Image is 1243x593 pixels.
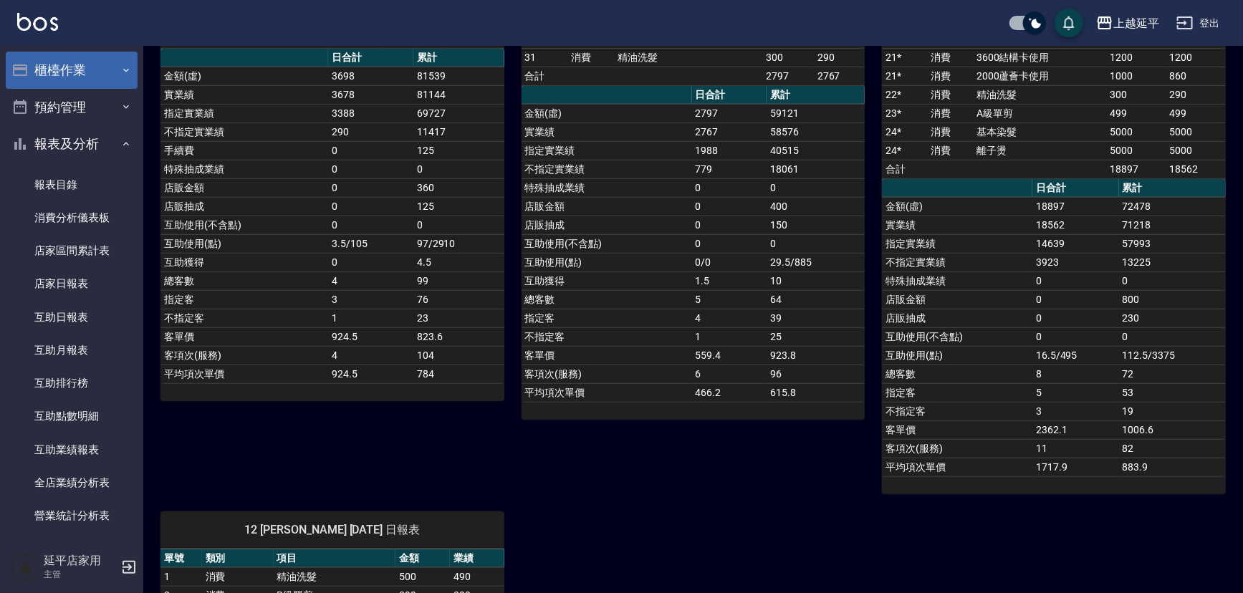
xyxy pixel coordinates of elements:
td: 76 [413,290,504,309]
td: 112.5/3375 [1119,346,1226,365]
td: 1000 [1107,67,1166,85]
table: a dense table [882,179,1226,477]
td: 18897 [1107,160,1166,178]
td: 5000 [1107,122,1166,141]
td: 互助使用(不含點) [882,327,1032,346]
td: 3.5/105 [328,234,413,253]
td: 97/2910 [413,234,504,253]
td: 消費 [928,104,973,122]
td: 3923 [1032,253,1119,271]
td: 不指定實業績 [522,160,692,178]
td: 500 [395,567,450,586]
td: 0 [328,253,413,271]
td: 290 [814,48,865,67]
td: 互助使用(不含點) [522,234,692,253]
td: 1.5 [692,271,767,290]
td: 平均項次單價 [522,383,692,402]
td: 58576 [767,122,865,141]
td: 2797 [763,67,814,85]
table: a dense table [522,86,865,402]
td: 559.4 [692,346,767,365]
th: 累計 [413,49,504,67]
td: 0 [692,178,767,197]
a: 店家區間累計表 [6,234,138,267]
td: 466.2 [692,383,767,402]
td: 125 [413,197,504,216]
td: 指定客 [882,383,1032,402]
td: 4.5 [413,253,504,271]
td: 2797 [692,104,767,122]
td: 指定實業績 [160,104,328,122]
td: 150 [767,216,865,234]
td: 19 [1119,402,1226,420]
td: 823.6 [413,327,504,346]
td: 14639 [1032,234,1119,253]
td: 39 [767,309,865,327]
td: 特殊抽成業績 [160,160,328,178]
td: 3678 [328,85,413,104]
td: 客項次(服務) [160,346,328,365]
td: 40515 [767,141,865,160]
td: 實業績 [160,85,328,104]
td: 81539 [413,67,504,85]
td: 金額(虛) [882,197,1032,216]
td: 5000 [1166,122,1226,141]
td: 3600結構卡使用 [973,48,1107,67]
td: 5000 [1107,141,1166,160]
th: 日合計 [692,86,767,105]
td: 0 [1032,309,1119,327]
td: 125 [413,141,504,160]
td: A級單剪 [973,104,1107,122]
div: 上越延平 [1113,14,1159,32]
td: 4 [328,271,413,290]
td: 互助使用(點) [522,253,692,271]
td: 特殊抽成業績 [522,178,692,197]
td: 指定實業績 [522,141,692,160]
td: 消費 [928,141,973,160]
td: 25 [767,327,865,346]
h5: 延平店家用 [44,554,117,568]
td: 1200 [1107,48,1166,67]
td: 230 [1119,309,1226,327]
p: 主管 [44,568,117,581]
td: 0/0 [692,253,767,271]
td: 指定客 [160,290,328,309]
th: 項目 [274,549,396,568]
td: 消費 [928,67,973,85]
td: 13225 [1119,253,1226,271]
td: 0 [413,216,504,234]
td: 779 [692,160,767,178]
td: 合計 [882,160,927,178]
td: 4 [328,346,413,365]
td: 72478 [1119,197,1226,216]
td: 883.9 [1119,458,1226,476]
td: 消費 [928,122,973,141]
td: 5000 [1166,141,1226,160]
td: 總客數 [522,290,692,309]
td: 860 [1166,67,1226,85]
td: 6 [692,365,767,383]
a: 1 [164,571,170,582]
td: 店販金額 [522,197,692,216]
td: 互助獲得 [160,253,328,271]
a: 消費分析儀表板 [6,201,138,234]
td: 71218 [1119,216,1226,234]
td: 82 [1119,439,1226,458]
th: 單號 [160,549,202,568]
th: 業績 [450,549,504,568]
th: 累計 [767,86,865,105]
td: 店販抽成 [160,197,328,216]
td: 81144 [413,85,504,104]
td: 1988 [692,141,767,160]
td: 金額(虛) [160,67,328,85]
td: 0 [692,216,767,234]
span: 12 [PERSON_NAME] [DATE] 日報表 [178,523,487,537]
td: 99 [413,271,504,290]
td: 不指定客 [160,309,328,327]
table: a dense table [160,49,504,384]
td: 總客數 [160,271,328,290]
td: 64 [767,290,865,309]
a: 營業統計分析表 [6,499,138,532]
td: 合計 [522,67,568,85]
td: 金額(虛) [522,104,692,122]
